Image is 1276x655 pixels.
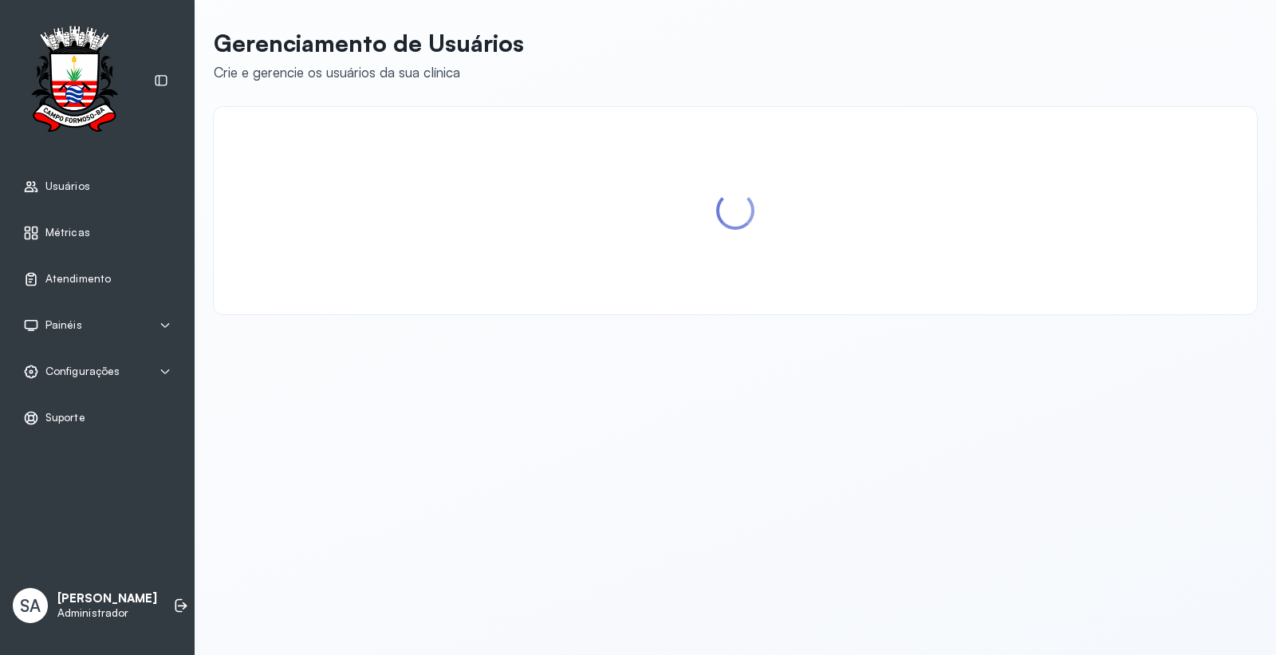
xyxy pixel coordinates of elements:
[45,365,120,378] span: Configurações
[17,26,132,136] img: Logotipo do estabelecimento
[45,272,111,286] span: Atendimento
[57,591,157,606] p: [PERSON_NAME]
[214,29,524,57] p: Gerenciamento de Usuários
[23,271,171,287] a: Atendimento
[45,411,85,424] span: Suporte
[45,180,90,193] span: Usuários
[45,226,90,239] span: Métricas
[23,225,171,241] a: Métricas
[45,318,82,332] span: Painéis
[57,606,157,620] p: Administrador
[23,179,171,195] a: Usuários
[214,64,524,81] div: Crie e gerencie os usuários da sua clínica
